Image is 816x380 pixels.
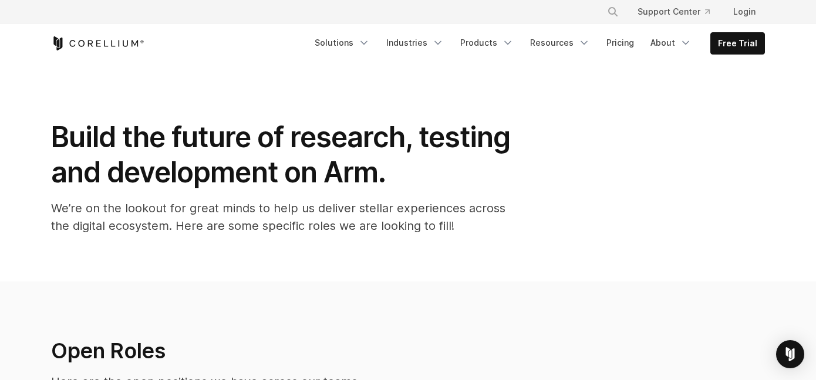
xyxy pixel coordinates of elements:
[628,1,719,22] a: Support Center
[602,1,623,22] button: Search
[379,32,451,53] a: Industries
[308,32,765,55] div: Navigation Menu
[724,1,765,22] a: Login
[308,32,377,53] a: Solutions
[51,120,521,190] h1: Build the future of research, testing and development on Arm.
[711,33,764,54] a: Free Trial
[51,338,581,364] h2: Open Roles
[523,32,597,53] a: Resources
[453,32,521,53] a: Products
[593,1,765,22] div: Navigation Menu
[51,36,144,50] a: Corellium Home
[643,32,699,53] a: About
[776,340,804,368] div: Open Intercom Messenger
[51,199,521,235] p: We’re on the lookout for great minds to help us deliver stellar experiences across the digital ec...
[599,32,641,53] a: Pricing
